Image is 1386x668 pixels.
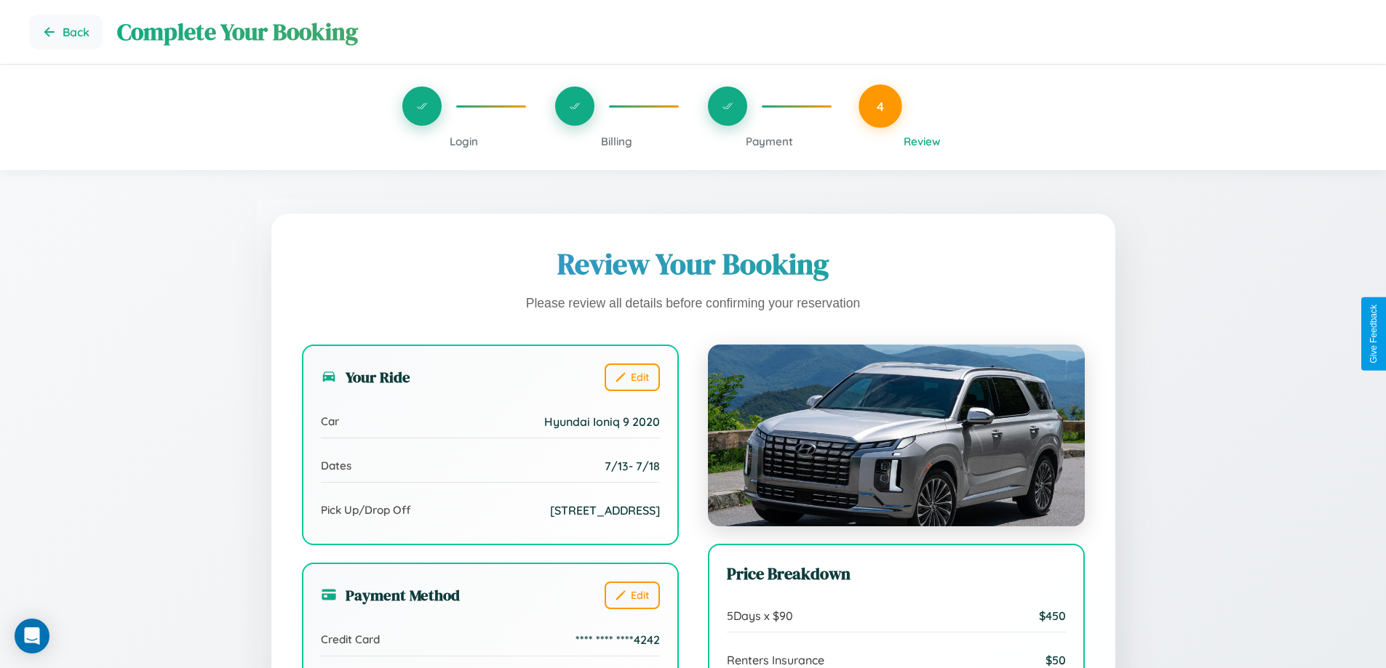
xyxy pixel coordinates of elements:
button: Edit [605,582,660,609]
span: 5 Days x $ 90 [727,608,793,623]
h1: Review Your Booking [302,244,1085,283]
button: Go back [29,15,103,49]
span: Credit Card [321,632,380,646]
button: Edit [605,363,660,391]
span: 7 / 13 - 7 / 18 [605,459,660,473]
span: Pick Up/Drop Off [321,503,411,517]
div: Give Feedback [1369,305,1379,363]
p: Please review all details before confirming your reservation [302,292,1085,315]
span: Login [450,134,478,148]
span: Payment [746,134,793,148]
span: Hyundai Ioniq 9 2020 [544,414,660,429]
div: Open Intercom Messenger [15,619,49,653]
span: [STREET_ADDRESS] [550,503,660,518]
span: $ 50 [1046,653,1066,667]
span: $ 450 [1039,608,1066,623]
span: Car [321,414,339,428]
h1: Complete Your Booking [117,16,1357,48]
span: Review [904,134,941,148]
img: Hyundai Ioniq 9 [708,345,1085,526]
span: Renters Insurance [727,653,824,667]
h3: Price Breakdown [727,563,1066,585]
span: 4 [877,98,884,114]
span: Billing [601,134,632,148]
h3: Payment Method [321,584,460,605]
span: Dates [321,459,351,472]
h3: Your Ride [321,366,410,387]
